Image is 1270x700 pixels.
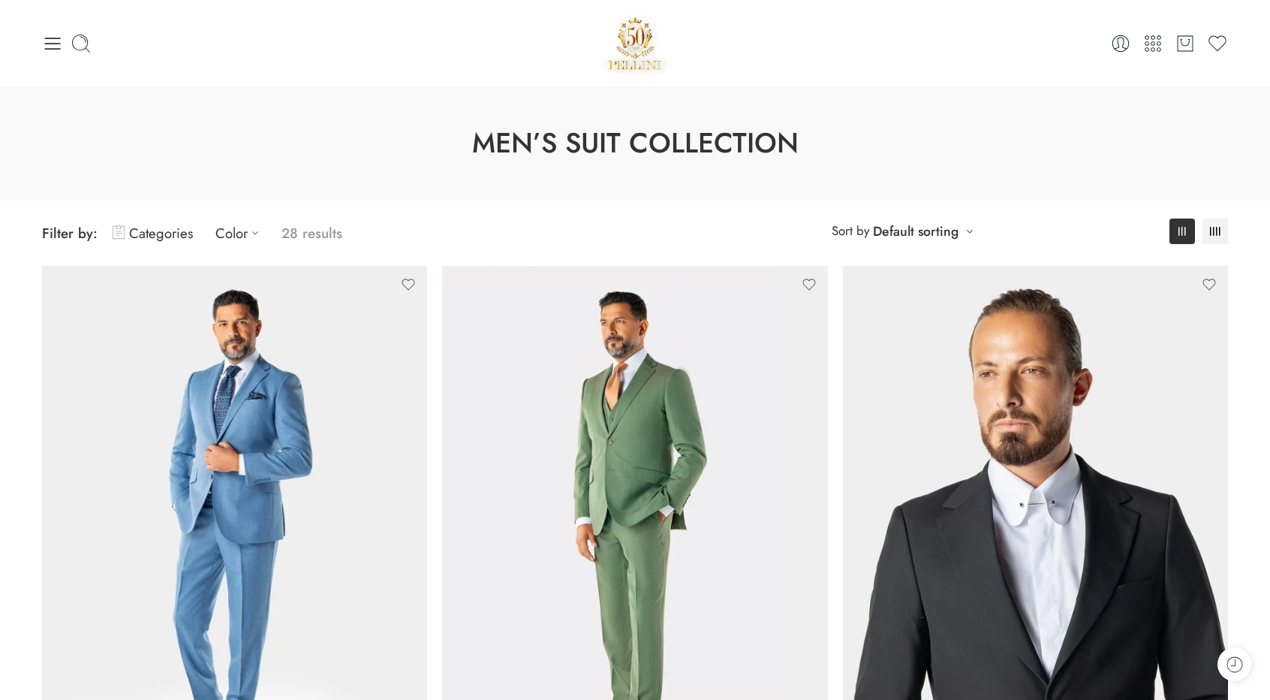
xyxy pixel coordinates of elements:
[38,124,1232,163] h1: Men’s Suit Collection
[215,216,266,251] a: Color
[1175,33,1196,54] a: Cart
[113,216,193,251] a: Categories
[42,223,98,243] span: Filter by:
[603,11,667,75] a: Pellini -
[832,219,869,243] span: Sort by
[873,221,959,242] a: Default sorting
[1110,33,1131,54] a: Login / Register
[281,216,342,251] p: 28 results
[603,11,667,75] img: Pellini
[1207,33,1228,54] a: Wishlist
